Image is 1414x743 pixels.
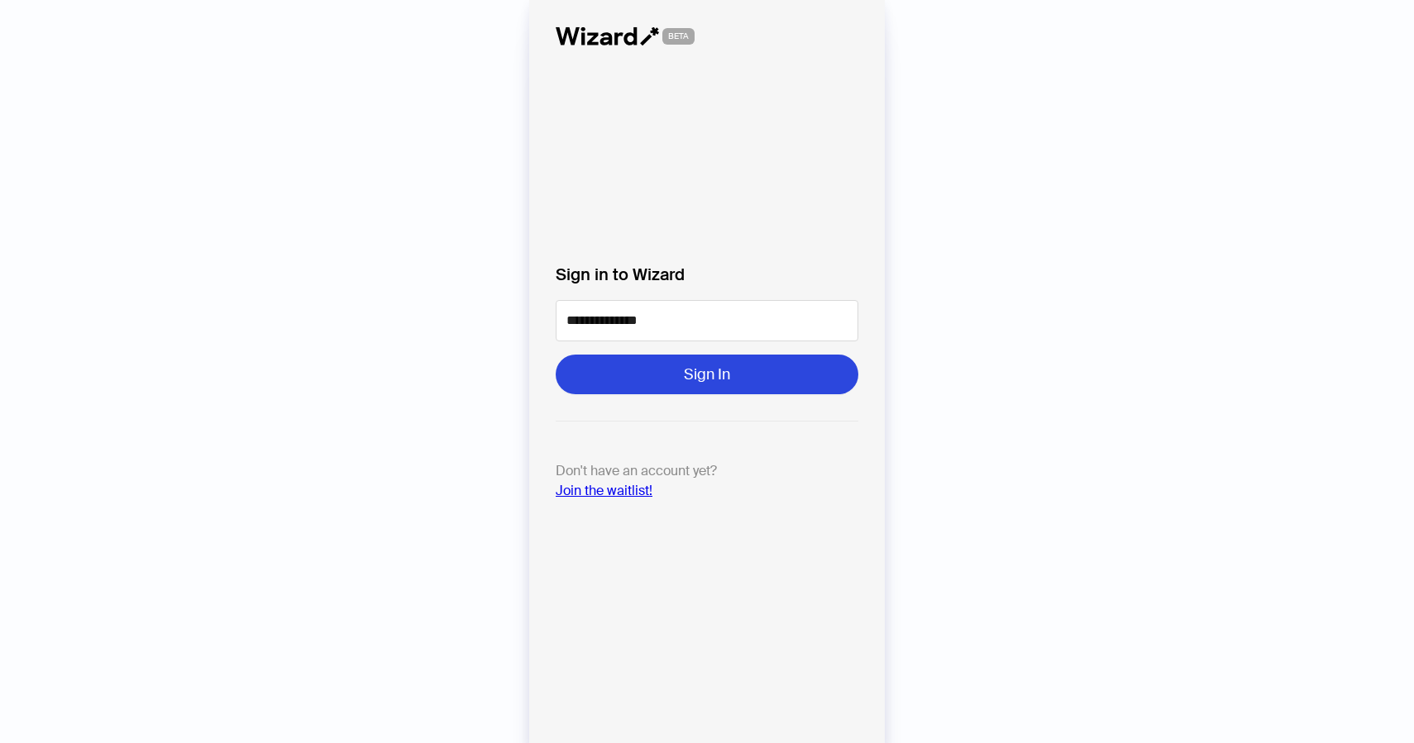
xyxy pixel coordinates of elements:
[556,355,858,394] button: Sign In
[556,262,858,287] label: Sign in to Wizard
[556,482,652,499] a: Join the waitlist!
[556,461,858,501] p: Don't have an account yet?
[684,364,730,384] span: Sign In
[662,28,695,45] span: BETA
